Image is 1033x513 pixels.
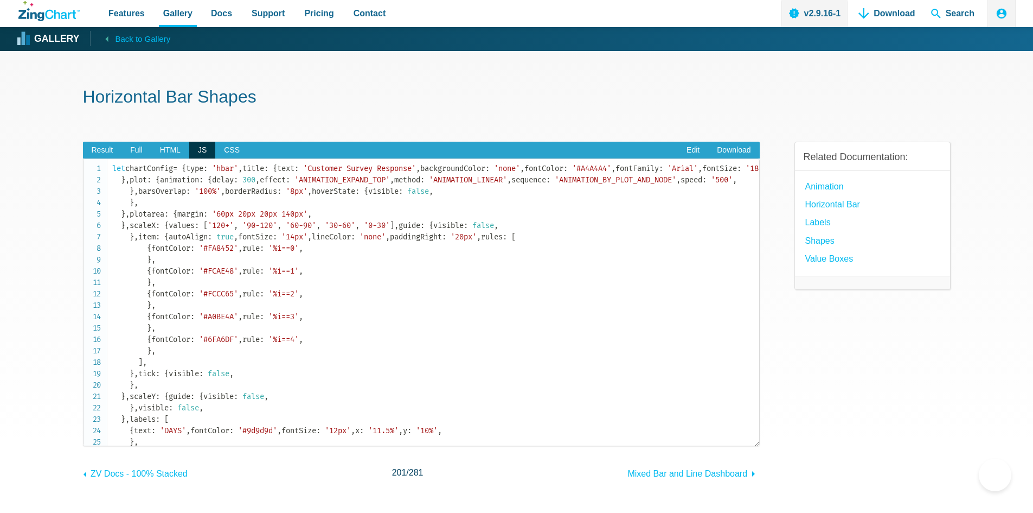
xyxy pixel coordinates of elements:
span: { [364,187,368,196]
span: , [238,267,242,276]
span: : [351,232,355,242]
span: , [277,426,281,435]
span: Full [121,142,151,159]
span: : [737,164,741,173]
span: : [316,426,320,435]
span: : [355,187,360,196]
span: : [190,392,195,401]
span: , [299,244,303,253]
span: '20px' [451,232,477,242]
span: '12px' [325,426,351,435]
span: : [442,232,446,242]
span: '100%' [195,187,221,196]
span: '%i==2' [268,289,299,299]
span: { [164,232,169,242]
span: '18px' [746,164,772,173]
span: '60px 20px 20px 140px' [212,210,307,219]
span: : [229,426,234,435]
span: , [143,358,147,367]
span: '8px' [286,187,307,196]
span: , [186,426,190,435]
span: , [238,312,242,321]
span: false [208,369,229,378]
span: Support [252,6,285,21]
span: Docs [211,6,232,21]
span: , [134,369,138,378]
span: , [351,426,355,435]
span: , [299,267,303,276]
span: , [299,312,303,321]
span: : [407,426,412,435]
span: : [190,244,195,253]
span: , [238,164,242,173]
span: : [702,175,707,185]
span: 'none' [494,164,520,173]
iframe: Toggle Customer Support [979,459,1011,491]
span: , [507,175,511,185]
span: , [698,164,702,173]
span: } [121,415,125,424]
span: { [164,221,169,230]
span: : [277,187,281,196]
a: Gallery [18,31,79,47]
span: : [503,232,507,242]
span: : [199,175,203,185]
span: , [151,278,156,287]
span: Result [83,142,122,159]
span: } [147,278,151,287]
span: , [316,221,320,230]
span: : [156,392,160,401]
span: { [147,244,151,253]
span: } [130,369,134,378]
span: '#A4A4A4' [572,164,611,173]
span: : [186,187,190,196]
span: : [260,267,264,276]
span: HTML [151,142,189,159]
span: , [299,335,303,344]
span: , [125,221,130,230]
span: , [386,232,390,242]
span: } [130,232,134,242]
span: : [273,232,277,242]
span: { [130,426,134,435]
span: [ [164,415,169,424]
span: : [190,312,195,321]
span: / [392,465,424,480]
span: '#9d9d9d' [238,426,277,435]
span: , [151,346,156,356]
span: 'ANIMATION_BY_PLOT_AND_NODE' [555,175,676,185]
span: '90-120' [242,221,277,230]
span: , [134,187,138,196]
span: 'hbar' [212,164,238,173]
span: , [477,232,481,242]
span: , [234,232,238,242]
a: Edit [678,142,708,159]
span: Features [108,6,145,21]
span: } [147,301,151,310]
span: 'Arial' [668,164,698,173]
span: '30-60' [325,221,355,230]
a: Mixed Bar and Line Dashboard [627,464,759,481]
span: , [125,415,130,424]
span: , [429,187,433,196]
span: } [121,221,125,230]
span: Contact [354,6,386,21]
span: : [286,175,290,185]
span: , [199,403,203,413]
span: 'none' [360,232,386,242]
span: , [399,426,403,435]
h1: Horizontal Bar Shapes [83,86,951,110]
span: Back to Gallery [115,32,170,46]
span: , [611,164,615,173]
span: : [360,426,364,435]
span: { [147,289,151,299]
span: '120+' [208,221,234,230]
a: Labels [805,215,831,230]
a: ZingChart Logo. Click to return to the homepage [18,1,80,21]
span: : [190,289,195,299]
span: : [156,221,160,230]
span: true [216,232,234,242]
span: , [238,289,242,299]
span: { [147,335,151,344]
a: Shapes [805,233,835,248]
